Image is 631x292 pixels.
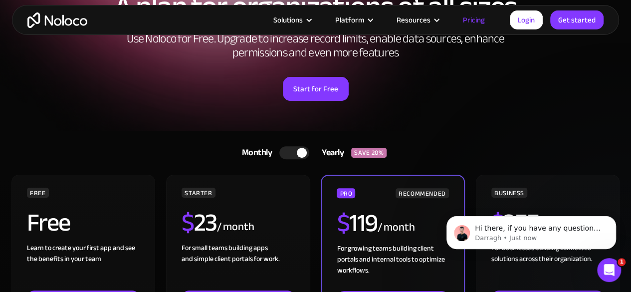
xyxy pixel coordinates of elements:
[450,13,497,26] a: Pricing
[597,258,621,282] iframe: Intercom live chat
[182,188,215,198] div: STARTER
[217,219,254,235] div: / month
[491,188,527,198] div: BUSINESS
[351,148,387,158] div: SAVE 20%
[550,10,604,29] a: Get started
[335,13,364,26] div: Platform
[116,32,515,60] h2: Use Noloco for Free. Upgrade to increase record limits, enable data sources, enhance permissions ...
[309,145,351,160] div: Yearly
[182,199,194,246] span: $
[261,13,323,26] div: Solutions
[27,188,49,198] div: FREE
[323,13,384,26] div: Platform
[27,12,87,28] a: home
[396,188,449,198] div: RECOMMENDED
[182,210,217,235] h2: 23
[182,243,294,291] div: For small teams building apps and simple client portals for work. ‍
[618,258,626,266] span: 1
[337,243,448,291] div: For growing teams building client portals and internal tools to optimize workflows.
[384,13,450,26] div: Resources
[27,210,70,235] h2: Free
[377,220,415,236] div: / month
[431,195,631,265] iframe: Intercom notifications message
[337,211,377,236] h2: 119
[510,10,543,29] a: Login
[283,77,349,101] a: Start for Free
[273,13,303,26] div: Solutions
[397,13,430,26] div: Resources
[229,145,280,160] div: Monthly
[337,200,349,247] span: $
[491,243,604,291] div: For businesses building connected solutions across their organization. ‍
[27,243,140,291] div: Learn to create your first app and see the benefits in your team ‍
[337,188,355,198] div: PRO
